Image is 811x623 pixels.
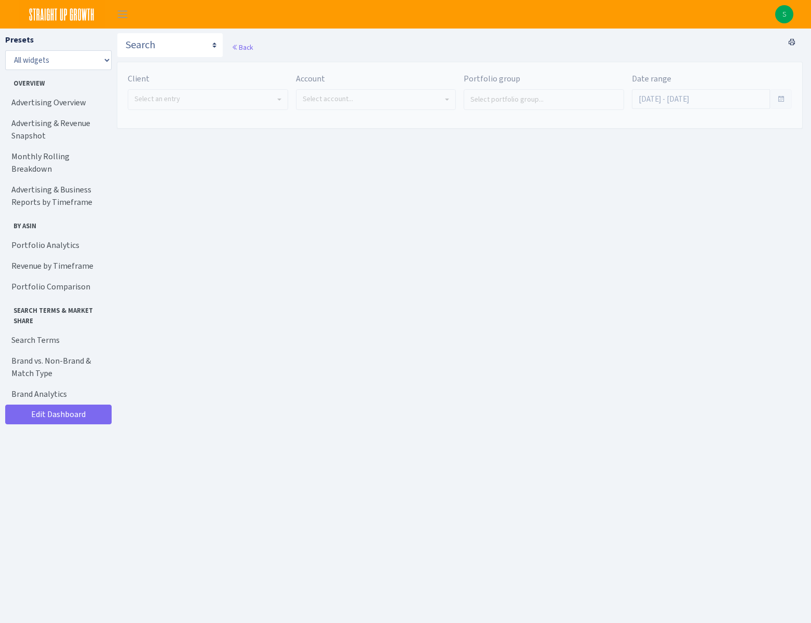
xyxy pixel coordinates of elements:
[5,330,109,351] a: Search Terms
[5,146,109,179] a: Monthly Rolling Breakdown
[5,351,109,384] a: Brand vs. Non-Brand & Match Type
[464,73,520,85] label: Portfolio group
[128,73,150,85] label: Client
[5,92,109,113] a: Advertising Overview
[5,384,109,405] a: Brand Analytics
[5,34,34,46] label: Presets
[5,179,109,213] a: Advertising & Business Reports by Timeframe
[5,113,109,146] a: Advertising & Revenue Snapshot
[134,94,180,104] span: Select an entry
[464,90,624,108] input: Select portfolio group...
[6,217,109,231] span: By ASIN
[303,94,353,104] span: Select account...
[632,73,671,85] label: Date range
[6,301,109,325] span: Search Terms & Market Share
[6,74,109,88] span: Overview
[5,256,109,276] a: Revenue by Timeframe
[296,73,325,85] label: Account
[775,5,793,23] a: S
[5,276,109,297] a: Portfolio Comparison
[775,5,793,23] img: Sarah Smashtech
[5,235,109,256] a: Portfolio Analytics
[232,43,253,52] a: Back
[110,6,136,23] button: Toggle navigation
[5,405,112,424] a: Edit Dashboard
